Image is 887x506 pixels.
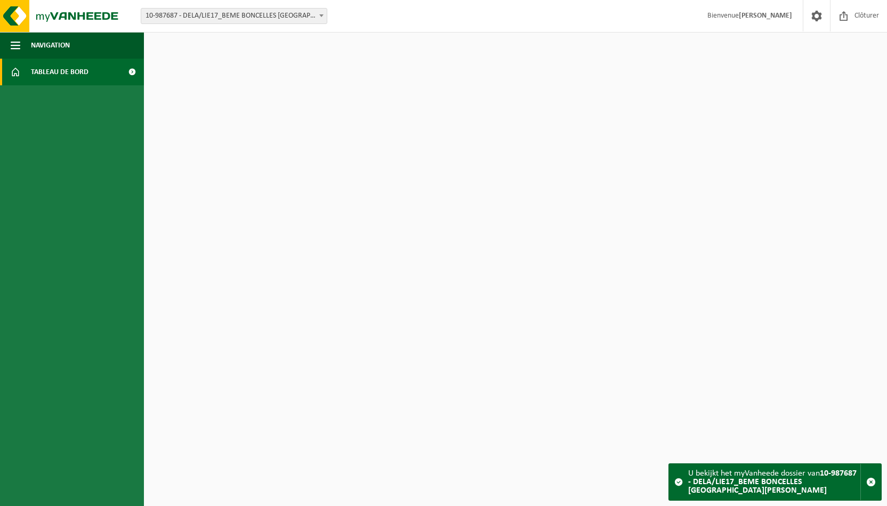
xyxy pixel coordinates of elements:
[688,464,860,500] div: U bekijkt het myVanheede dossier van
[739,12,792,20] strong: [PERSON_NAME]
[688,469,857,495] strong: 10-987687 - DELA/LIE17_BEME BONCELLES [GEOGRAPHIC_DATA][PERSON_NAME]
[141,8,327,24] span: 10-987687 - DELA/LIE17_BEME BONCELLES RUE REINE ASTRID - BONCELLES
[31,32,70,59] span: Navigation
[141,9,327,23] span: 10-987687 - DELA/LIE17_BEME BONCELLES RUE REINE ASTRID - BONCELLES
[31,59,88,85] span: Tableau de bord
